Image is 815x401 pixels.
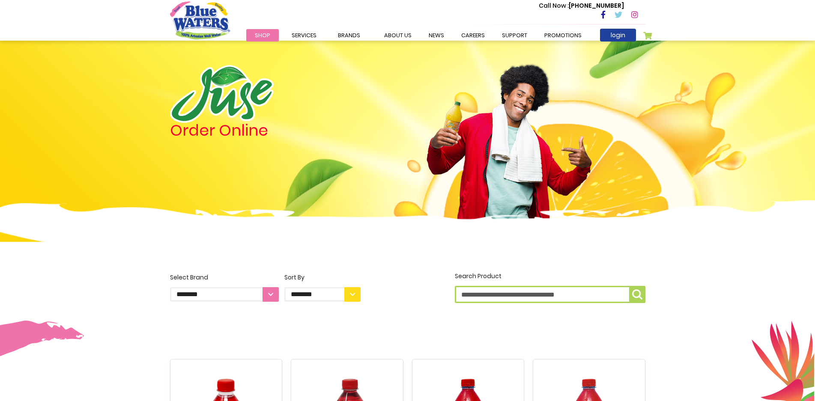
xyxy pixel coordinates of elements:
[539,1,569,10] span: Call Now :
[338,31,360,39] span: Brands
[420,29,453,42] a: News
[493,29,536,42] a: support
[246,29,279,42] a: Shop
[376,29,420,42] a: about us
[629,286,645,303] button: Search Product
[255,31,270,39] span: Shop
[284,273,361,282] div: Sort By
[329,29,369,42] a: Brands
[455,272,645,303] label: Search Product
[284,287,361,302] select: Sort By
[632,289,642,300] img: search-icon.png
[170,65,274,123] img: logo
[600,29,636,42] a: login
[170,1,230,39] a: store logo
[170,273,279,302] label: Select Brand
[455,286,645,303] input: Search Product
[292,31,316,39] span: Services
[536,29,590,42] a: Promotions
[539,1,624,10] p: [PHONE_NUMBER]
[170,123,361,138] h4: Order Online
[283,29,325,42] a: Services
[426,49,593,232] img: man.png
[453,29,493,42] a: careers
[170,287,279,302] select: Select Brand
